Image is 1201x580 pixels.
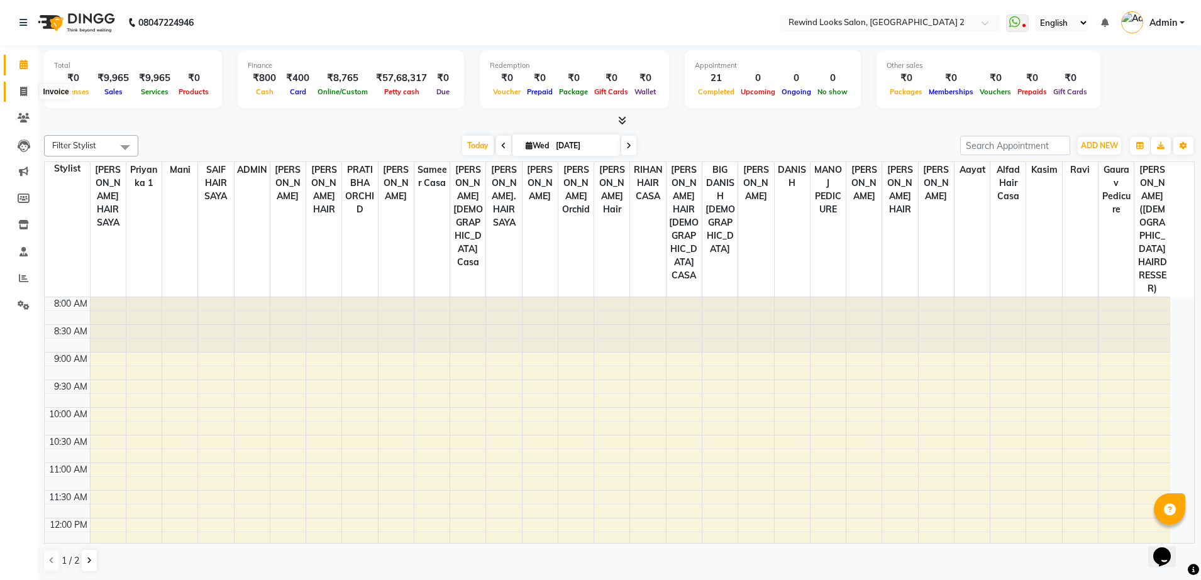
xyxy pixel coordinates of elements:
img: Admin [1121,11,1143,33]
span: Gift Cards [591,87,631,96]
span: Admin [1149,16,1177,30]
span: [PERSON_NAME] [DEMOGRAPHIC_DATA] casa [450,162,485,270]
span: Mani [162,162,197,178]
span: No show [814,87,851,96]
div: Finance [248,60,454,71]
span: sameer casa [414,162,450,191]
span: [PERSON_NAME] HAIR [306,162,341,217]
span: DANISH [775,162,810,191]
div: 8:00 AM [52,297,90,310]
div: ₹57,68,317 [371,71,432,85]
span: aayat [955,162,990,178]
div: 11:00 AM [47,463,90,476]
span: [PERSON_NAME] [379,162,414,204]
div: ₹0 [591,71,631,85]
span: 1 / 2 [62,554,79,567]
span: kasim [1026,162,1061,178]
span: Voucher [490,87,524,96]
div: 10:30 AM [47,435,90,449]
span: Gift Cards [1050,87,1090,96]
span: Sales [101,87,126,96]
div: ₹0 [432,71,454,85]
span: Prepaid [524,87,556,96]
span: Due [433,87,453,96]
div: Appointment [695,60,851,71]
span: Completed [695,87,738,96]
span: Card [287,87,309,96]
div: 11:30 AM [47,491,90,504]
div: ₹0 [175,71,212,85]
div: 12:00 PM [47,518,90,532]
span: [PERSON_NAME] Hair [594,162,629,217]
span: [PERSON_NAME] HAIR [DEMOGRAPHIC_DATA] CASA [667,162,702,283]
span: Ongoing [778,87,814,96]
span: Gaurav pedicure [1099,162,1134,217]
span: Cash [253,87,277,96]
div: 9:00 AM [52,353,90,366]
span: Wed [523,141,552,150]
span: Vouchers [977,87,1014,96]
div: 0 [778,71,814,85]
div: 9:30 AM [52,380,90,393]
div: ₹800 [248,71,281,85]
span: BIG DANISH [DEMOGRAPHIC_DATA] [702,162,738,257]
span: [PERSON_NAME] HAIR [882,162,917,217]
span: ADD NEW [1081,141,1118,150]
div: ₹0 [977,71,1014,85]
div: Invoice [40,84,72,99]
span: MANOJ PEDICURE [811,162,846,217]
div: Stylist [45,162,90,175]
div: ₹0 [1050,71,1090,85]
div: 0 [814,71,851,85]
div: ₹0 [631,71,659,85]
span: Services [138,87,172,96]
span: PRATIBHA ORCHID [342,162,377,217]
div: Redemption [490,60,659,71]
span: Prepaids [1014,87,1050,96]
div: ₹0 [556,71,591,85]
div: ₹0 [54,71,92,85]
div: ₹0 [926,71,977,85]
span: Wallet [631,87,659,96]
span: [PERSON_NAME] orchid [558,162,594,217]
span: [PERSON_NAME] [738,162,773,204]
div: 0 [738,71,778,85]
div: 21 [695,71,738,85]
div: ₹0 [1014,71,1050,85]
b: 08047224946 [138,5,194,40]
div: 8:30 AM [52,325,90,338]
div: 10:00 AM [47,408,90,421]
div: Other sales [887,60,1090,71]
span: [PERSON_NAME] HAIR SAYA [91,162,126,231]
div: ₹9,965 [134,71,175,85]
img: logo [32,5,118,40]
span: Upcoming [738,87,778,96]
span: Petty cash [381,87,423,96]
span: Products [175,87,212,96]
span: RIHAN HAIR CASA [630,162,665,204]
div: ₹8,765 [314,71,371,85]
span: SAIF HAIR SAYA [198,162,233,204]
span: Today [462,136,494,155]
span: Package [556,87,591,96]
span: [PERSON_NAME] [523,162,558,204]
span: Online/Custom [314,87,371,96]
span: ravi [1063,162,1098,178]
button: ADD NEW [1078,137,1121,155]
span: Alfad hair Casa [990,162,1026,204]
span: [PERSON_NAME] [846,162,882,204]
div: ₹0 [490,71,524,85]
iframe: chat widget [1148,530,1188,567]
span: ADMIN [235,162,270,178]
div: ₹0 [524,71,556,85]
input: Search Appointment [960,136,1070,155]
div: ₹9,965 [92,71,134,85]
span: Filter Stylist [52,140,96,150]
div: Total [54,60,212,71]
input: 2025-09-03 [552,136,615,155]
span: [PERSON_NAME]. HAIR SAYA [486,162,521,231]
span: Packages [887,87,926,96]
span: Priyanka 1 [126,162,162,191]
div: ₹0 [887,71,926,85]
span: Memberships [926,87,977,96]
